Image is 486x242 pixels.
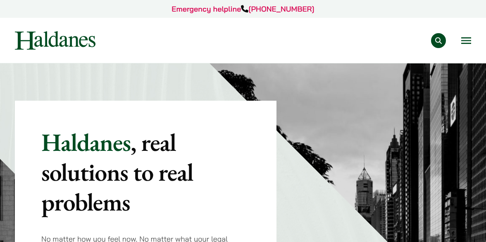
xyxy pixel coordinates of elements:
[461,37,471,44] button: Open menu
[15,31,95,50] img: Logo of Haldanes
[172,4,314,14] a: Emergency helpline[PHONE_NUMBER]
[41,126,193,218] mark: , real solutions to real problems
[431,33,446,48] button: Search
[41,127,250,217] p: Haldanes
